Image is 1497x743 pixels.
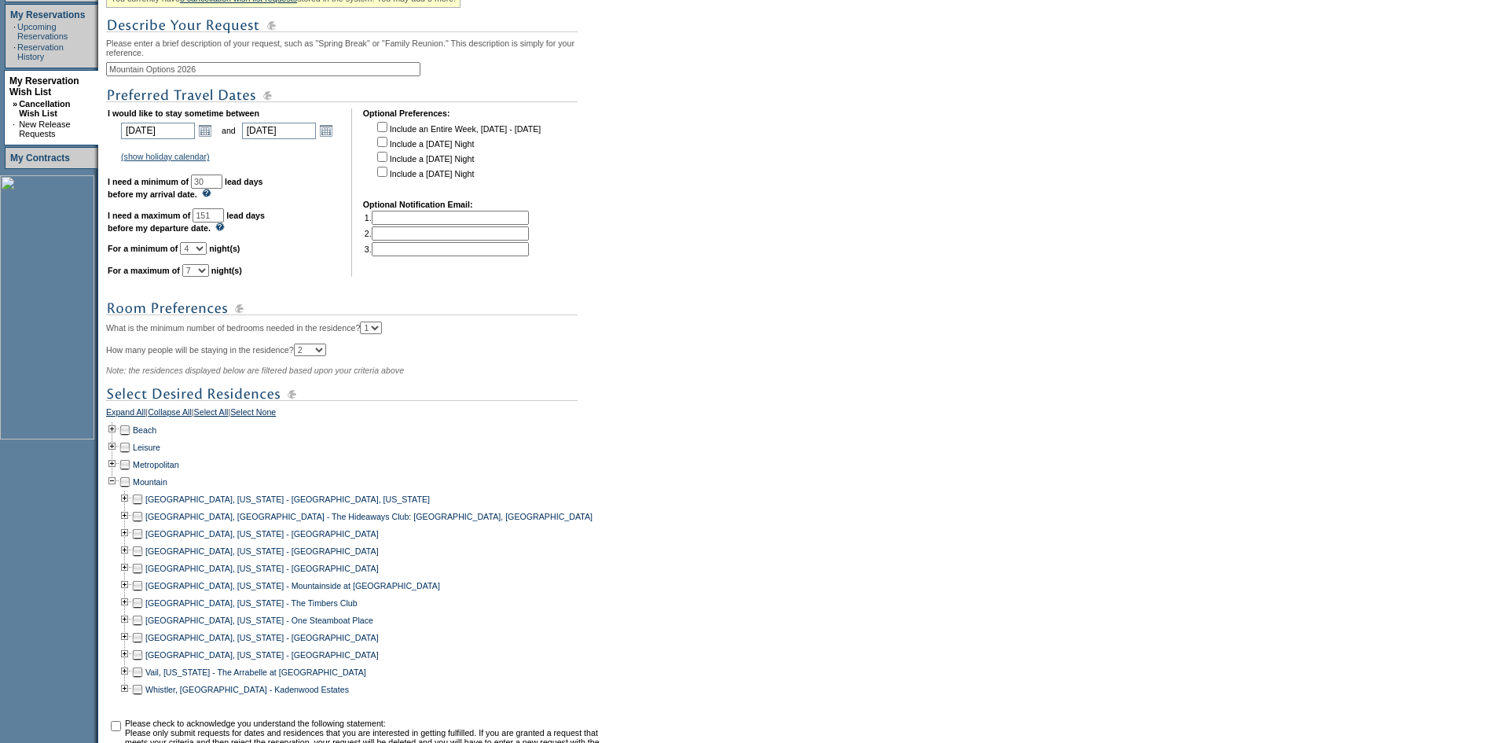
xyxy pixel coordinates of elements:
td: 2. [365,226,529,241]
a: [GEOGRAPHIC_DATA], [US_STATE] - [GEOGRAPHIC_DATA] [145,650,379,660]
span: Note: the residences displayed below are filtered based upon your criteria above [106,366,404,375]
td: · [13,120,17,138]
a: Leisure [133,443,160,452]
b: I would like to stay sometime between [108,109,259,118]
a: My Contracts [10,153,70,164]
b: » [13,99,17,109]
a: Open the calendar popup. [317,122,335,139]
b: lead days before my departure date. [108,211,265,233]
b: For a minimum of [108,244,178,253]
a: Select All [194,407,229,421]
a: Open the calendar popup. [196,122,214,139]
a: [GEOGRAPHIC_DATA], [US_STATE] - One Steamboat Place [145,616,373,625]
a: Upcoming Reservations [17,22,68,41]
td: 3. [365,242,529,256]
a: [GEOGRAPHIC_DATA], [US_STATE] - Mountainside at [GEOGRAPHIC_DATA] [145,581,440,590]
td: · [13,42,16,61]
a: [GEOGRAPHIC_DATA], [US_STATE] - The Timbers Club [145,598,358,608]
div: | | | [106,407,605,421]
a: (show holiday calendar) [121,152,210,161]
b: I need a maximum of [108,211,190,220]
a: [GEOGRAPHIC_DATA], [US_STATE] - [GEOGRAPHIC_DATA] [145,564,379,573]
td: and [219,120,238,142]
b: lead days before my arrival date. [108,177,263,199]
input: Date format: M/D/Y. Shortcut keys: [T] for Today. [UP] or [.] for Next Day. [DOWN] or [,] for Pre... [242,123,316,139]
a: Cancellation Wish List [19,99,70,118]
a: [GEOGRAPHIC_DATA], [US_STATE] - [GEOGRAPHIC_DATA] [145,529,379,539]
a: Vail, [US_STATE] - The Arrabelle at [GEOGRAPHIC_DATA] [145,668,366,677]
a: [GEOGRAPHIC_DATA], [US_STATE] - [GEOGRAPHIC_DATA] [145,633,379,642]
a: [GEOGRAPHIC_DATA], [US_STATE] - [GEOGRAPHIC_DATA] [145,546,379,556]
img: subTtlRoomPreferences.gif [106,299,578,318]
a: Expand All [106,407,145,421]
a: My Reservations [10,9,85,20]
a: Reservation History [17,42,64,61]
b: Optional Preferences: [363,109,450,118]
img: questionMark_lightBlue.gif [215,223,225,231]
a: Beach [133,425,156,435]
b: night(s) [211,266,242,275]
td: 1. [365,211,529,225]
a: New Release Requests [19,120,70,138]
b: For a maximum of [108,266,180,275]
img: questionMark_lightBlue.gif [202,189,211,197]
a: Metropolitan [133,460,179,469]
a: Select None [230,407,276,421]
input: Date format: M/D/Y. Shortcut keys: [T] for Today. [UP] or [.] for Next Day. [DOWN] or [,] for Pre... [121,123,195,139]
a: [GEOGRAPHIC_DATA], [US_STATE] - [GEOGRAPHIC_DATA], [US_STATE] [145,495,430,504]
a: Collapse All [148,407,192,421]
b: Optional Notification Email: [363,200,473,209]
td: Include an Entire Week, [DATE] - [DATE] Include a [DATE] Night Include a [DATE] Night Include a [... [374,120,541,189]
a: Whistler, [GEOGRAPHIC_DATA] - Kadenwood Estates [145,685,349,694]
a: My Reservation Wish List [9,75,79,97]
b: night(s) [209,244,240,253]
a: [GEOGRAPHIC_DATA], [GEOGRAPHIC_DATA] - The Hideaways Club: [GEOGRAPHIC_DATA], [GEOGRAPHIC_DATA] [145,512,593,521]
a: Mountain [133,477,167,487]
td: · [13,22,16,41]
b: I need a minimum of [108,177,189,186]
